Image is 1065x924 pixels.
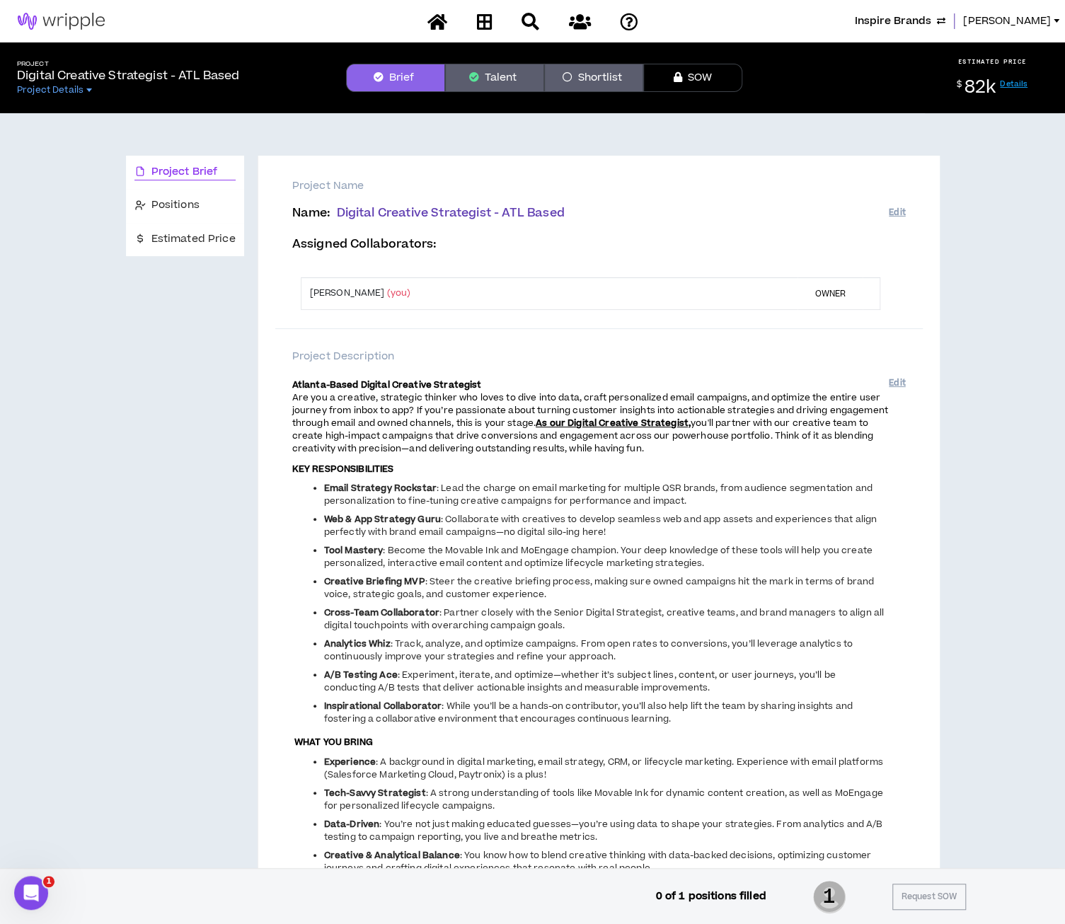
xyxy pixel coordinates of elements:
span: : You’re not just making educated guesses—you’re using data to shape your strategies. From analyt... [324,818,883,843]
button: Edit [889,201,905,224]
strong: Cross-Team Collaborator [324,606,439,619]
strong: KEY RESPONSIBILITIES [292,463,394,475]
strong: Data-Driven [324,818,380,831]
span: (you) [387,287,411,299]
span: Positions [151,197,200,213]
strong: Tool Mastery [324,544,384,557]
span: 1 [813,879,846,915]
p: Project Description [292,349,906,364]
strong: Atlanta-Based Digital Creative Strategist [292,379,482,391]
span: : Track, analyze, and optimize campaigns. From open rates to conversions, you’ll leverage analyti... [324,637,853,663]
button: SOW [643,64,742,92]
p: 0 of 1 positions filled [655,889,766,904]
span: : Become the Movable Ink and MoEngage champion. Your deep knowledge of these tools will help you ... [324,544,873,570]
span: : Steer the creative briefing process, making sure owned campaigns hit the mark in terms of brand... [324,575,875,601]
span: 1 [43,876,54,887]
span: : A strong understanding of tools like Movable Ink for dynamic content creation, as well as MoEng... [324,787,883,812]
iframe: Intercom live chat [14,876,48,910]
p: Digital Creative Strategist - ATL Based [17,67,239,84]
strong: Web & App Strategy Guru [324,513,441,526]
span: : Partner closely with the Senior Digital Strategist, creative teams, and brand managers to align... [324,606,884,632]
span: you'll partner with our creative team to create high-impact campaigns that drive conversions and ... [292,417,873,455]
span: 82k [964,75,996,100]
strong: Experience [324,756,376,768]
span: : A background in digital marketing, email strategy, CRM, or lifecycle marketing. Experience with... [324,756,883,781]
span: Inspire Brands [855,13,931,29]
button: Shortlist [544,64,643,92]
span: : While you’ll be a hands-on contributor, you’ll also help lift the team by sharing insights and ... [324,700,853,725]
strong: WHAT YOU BRING [294,736,373,749]
span: : Lead the charge on email marketing for multiple QSR brands, from audience segmentation and pers... [324,482,873,507]
span: : Experiment, iterate, and optimize—whether it’s subject lines, content, or user journeys, you’ll... [324,669,836,694]
strong: As our Digital Creative Strategist, [536,417,691,429]
strong: A/B Testing Ace [324,669,398,681]
span: Project Details [17,84,84,96]
strong: Tech-Savvy Strategist [324,787,426,799]
p: Assigned Collaborators : [292,238,889,251]
span: Are you a creative, strategic thinker who loves to dive into data, craft personalized email campa... [292,391,888,429]
td: [PERSON_NAME] [301,278,798,309]
button: Request SOW [892,884,966,910]
a: Details [1000,79,1027,89]
span: : You know how to blend creative thinking with data-backed decisions, optimizing customer journey... [324,849,872,874]
h5: Project [17,60,239,68]
span: : Collaborate with creatives to develop seamless web and app assets and experiences that align pe... [324,513,877,538]
button: Brief [346,64,445,92]
strong: Analytics Whiz [324,637,391,650]
span: Digital Creative Strategist - ATL Based [336,204,564,221]
span: Project Brief [151,164,218,180]
sup: $ [957,79,962,91]
span: [PERSON_NAME] [963,13,1051,29]
p: ESTIMATED PRICE [958,57,1027,66]
strong: Inspirational Collaborator [324,700,442,712]
strong: Email Strategy Rockstar [324,482,437,495]
button: Edit [889,371,905,395]
button: Talent [445,64,544,92]
strong: Creative Briefing MVP [324,575,425,588]
button: Inspire Brands [855,13,945,29]
p: Project Name [292,178,906,194]
strong: Creative & Analytical Balance [324,849,460,862]
span: Estimated Price [151,231,236,247]
p: Name : [292,207,889,220]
